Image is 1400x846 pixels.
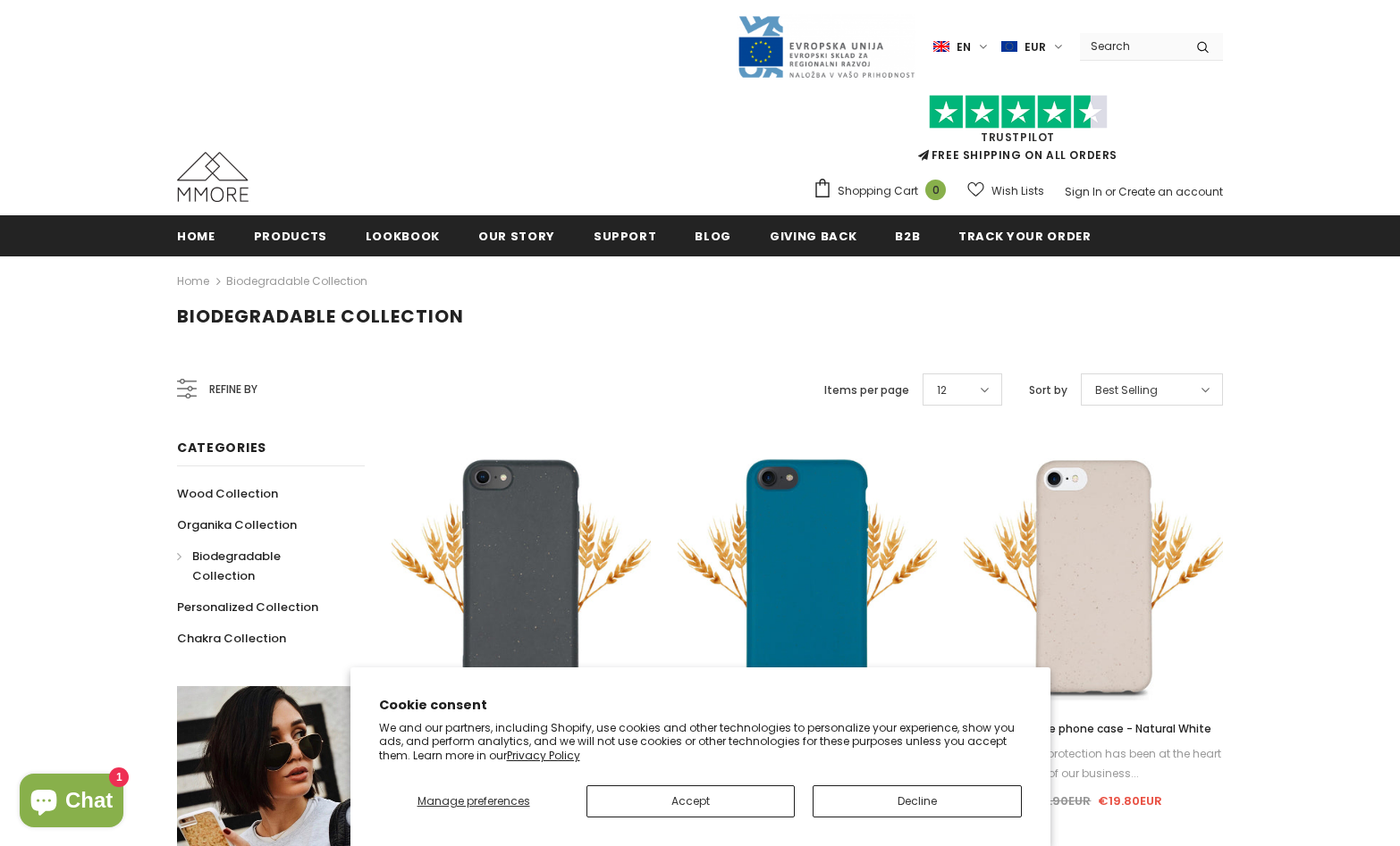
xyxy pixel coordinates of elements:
[177,630,286,647] span: Chakra Collection
[177,599,318,616] span: Personalized Collection
[975,721,1211,736] span: Biodegradable phone case - Natural White
[226,273,367,289] a: Biodegradable Collection
[1024,792,1091,809] span: €26.90EUR
[838,182,918,200] span: Shopping Cart
[1080,33,1183,59] input: Search Site
[417,793,530,808] span: Manage preferences
[177,439,266,457] span: Categories
[933,39,949,54] img: i-lang-1.png
[958,215,1091,255] a: Track your order
[594,215,657,255] a: support
[177,485,278,502] span: Wood Collection
[967,175,1044,206] a: Wish Lists
[813,785,1021,817] button: Decline
[1105,184,1116,199] span: or
[254,215,327,255] a: Products
[770,215,856,255] a: Giving back
[964,719,1223,739] a: Biodegradable phone case - Natural White
[895,228,920,245] span: B2B
[177,304,464,329] span: Biodegradable Collection
[925,180,946,200] span: 0
[478,215,555,255] a: Our Story
[695,228,731,245] span: Blog
[958,228,1091,245] span: Track your order
[824,381,909,399] label: Items per page
[737,14,915,80] img: Javni Razpis
[929,95,1108,130] img: Trust Pilot Stars
[379,696,1022,715] h2: Cookie consent
[177,152,249,202] img: MMORE Cases
[1095,381,1158,399] span: Best Selling
[770,228,856,245] span: Giving back
[177,591,318,623] a: Personalized Collection
[737,38,915,54] a: Javni Razpis
[209,380,257,399] span: Refine by
[177,540,345,591] a: Biodegradable Collection
[379,785,569,817] button: Manage preferences
[895,215,920,255] a: B2B
[586,785,795,817] button: Accept
[177,516,297,533] span: Organika Collection
[813,103,1223,163] span: FREE SHIPPING ON ALL ORDERS
[254,228,327,245] span: Products
[177,478,278,509] a: Wood Collection
[1118,184,1223,199] a: Create an account
[594,228,657,245] span: support
[177,271,209,292] a: Home
[813,178,955,205] a: Shopping Cart 0
[1065,184,1102,199] a: Sign In
[981,130,1055,145] a: Trustpilot
[177,623,286,654] a: Chakra Collection
[366,215,440,255] a: Lookbook
[177,509,297,540] a: Organika Collection
[177,215,215,255] a: Home
[1025,38,1046,56] span: EUR
[1029,381,1067,399] label: Sort by
[192,548,281,584] span: Biodegradable Collection
[366,228,440,245] span: Lookbook
[478,228,555,245] span: Our Story
[991,182,1044,200] span: Wish Lists
[937,381,947,399] span: 12
[507,748,580,763] a: Privacy Policy
[379,721,1022,763] p: We and our partners, including Shopify, use cookies and other technologies to personalize your ex...
[964,744,1223,783] div: Environmental protection has been at the heart of our business...
[1098,792,1162,809] span: €19.80EUR
[177,228,215,245] span: Home
[695,215,731,255] a: Blog
[14,774,129,832] inbox-online-store-chat: Shopify online store chat
[957,38,971,56] span: en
